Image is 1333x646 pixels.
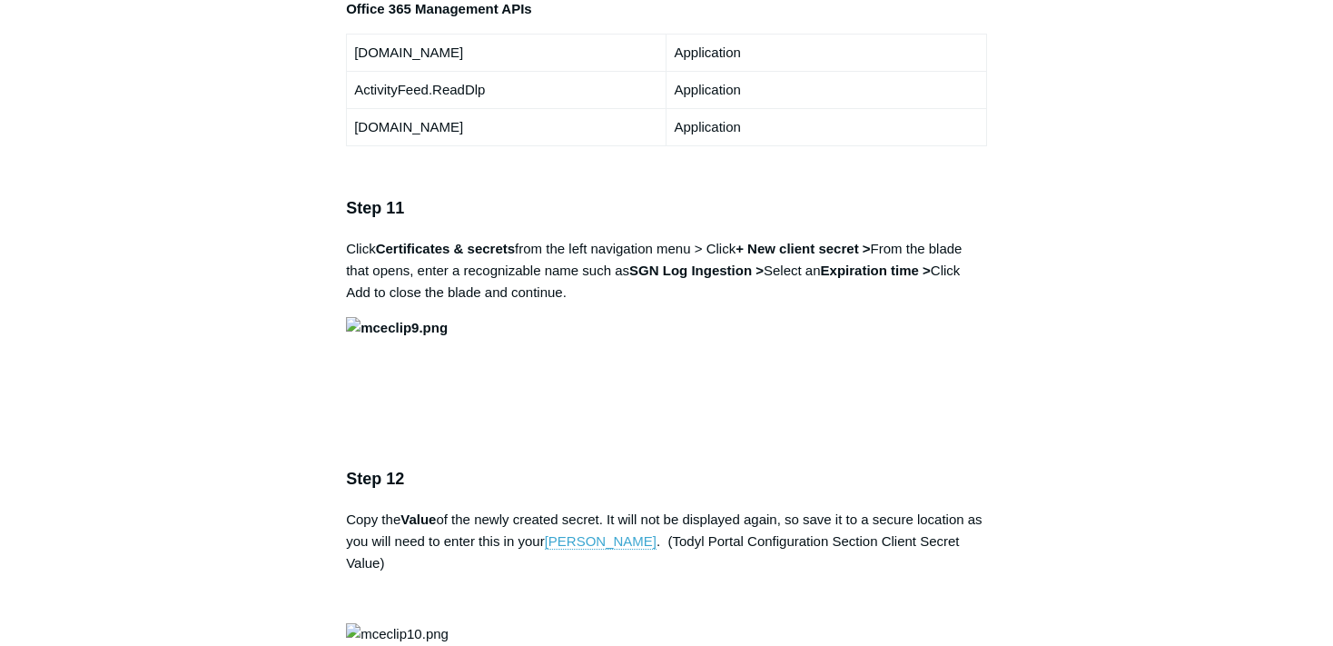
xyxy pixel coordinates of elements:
strong: + New client secret > [736,241,870,256]
h3: Step 12 [346,466,987,492]
strong: Office 365 Management APIs [346,1,532,16]
h3: Step 11 [346,195,987,222]
img: mceclip9.png [346,317,448,339]
td: Application [666,109,986,146]
strong: Value [400,512,436,527]
p: Click from the left navigation menu > Click From the blade that opens, enter a recognizable name ... [346,238,987,303]
p: Copy the of the newly created secret. It will not be displayed again, so save it to a secure loca... [346,509,987,574]
td: Application [666,72,986,109]
td: Application [666,35,986,72]
td: ActivityFeed.ReadDlp [347,72,666,109]
strong: SGN Log Ingestion > [629,263,764,278]
img: mceclip10.png [346,623,449,645]
strong: Expiration time > [821,263,931,278]
td: [DOMAIN_NAME] [347,109,666,146]
a: [PERSON_NAME] [545,533,657,550]
strong: Certificates & secrets [376,241,515,256]
td: [DOMAIN_NAME] [347,35,666,72]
